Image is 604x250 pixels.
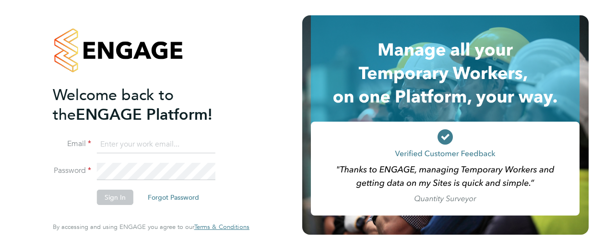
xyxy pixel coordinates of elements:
[53,223,249,231] span: By accessing and using ENGAGE you agree to our
[53,166,91,176] label: Password
[97,190,133,205] button: Sign In
[140,190,207,205] button: Forgot Password
[97,136,215,153] input: Enter your work email...
[53,85,240,125] h2: ENGAGE Platform!
[194,223,249,231] a: Terms & Conditions
[53,139,91,149] label: Email
[194,223,249,231] span: Terms & Conditions
[53,86,174,124] span: Welcome back to the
